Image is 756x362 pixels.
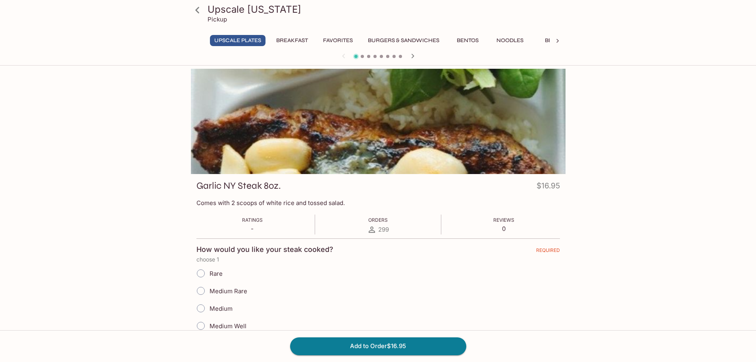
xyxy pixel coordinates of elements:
span: Medium Rare [210,287,247,295]
button: UPSCALE Plates [210,35,265,46]
p: Pickup [208,15,227,23]
span: 299 [378,226,389,233]
p: 0 [493,225,514,232]
span: Rare [210,270,223,277]
button: Favorites [319,35,357,46]
button: Breakfast [272,35,312,46]
span: Medium [210,305,233,312]
button: Beef [534,35,570,46]
p: - [242,225,263,232]
p: Comes with 2 scoops of white rice and tossed salad. [196,199,560,207]
button: Noodles [492,35,528,46]
span: REQUIRED [536,247,560,256]
button: Add to Order$16.95 [290,337,466,355]
span: Medium Well [210,322,246,330]
button: Burgers & Sandwiches [364,35,444,46]
h4: How would you like your steak cooked? [196,245,333,254]
div: Garlic NY Steak 8oz. [191,69,566,174]
h3: Garlic NY Steak 8oz. [196,180,281,192]
span: Orders [368,217,388,223]
span: Ratings [242,217,263,223]
h3: Upscale [US_STATE] [208,3,562,15]
p: choose 1 [196,256,560,263]
span: Reviews [493,217,514,223]
h4: $16.95 [537,180,560,195]
button: Bentos [450,35,486,46]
